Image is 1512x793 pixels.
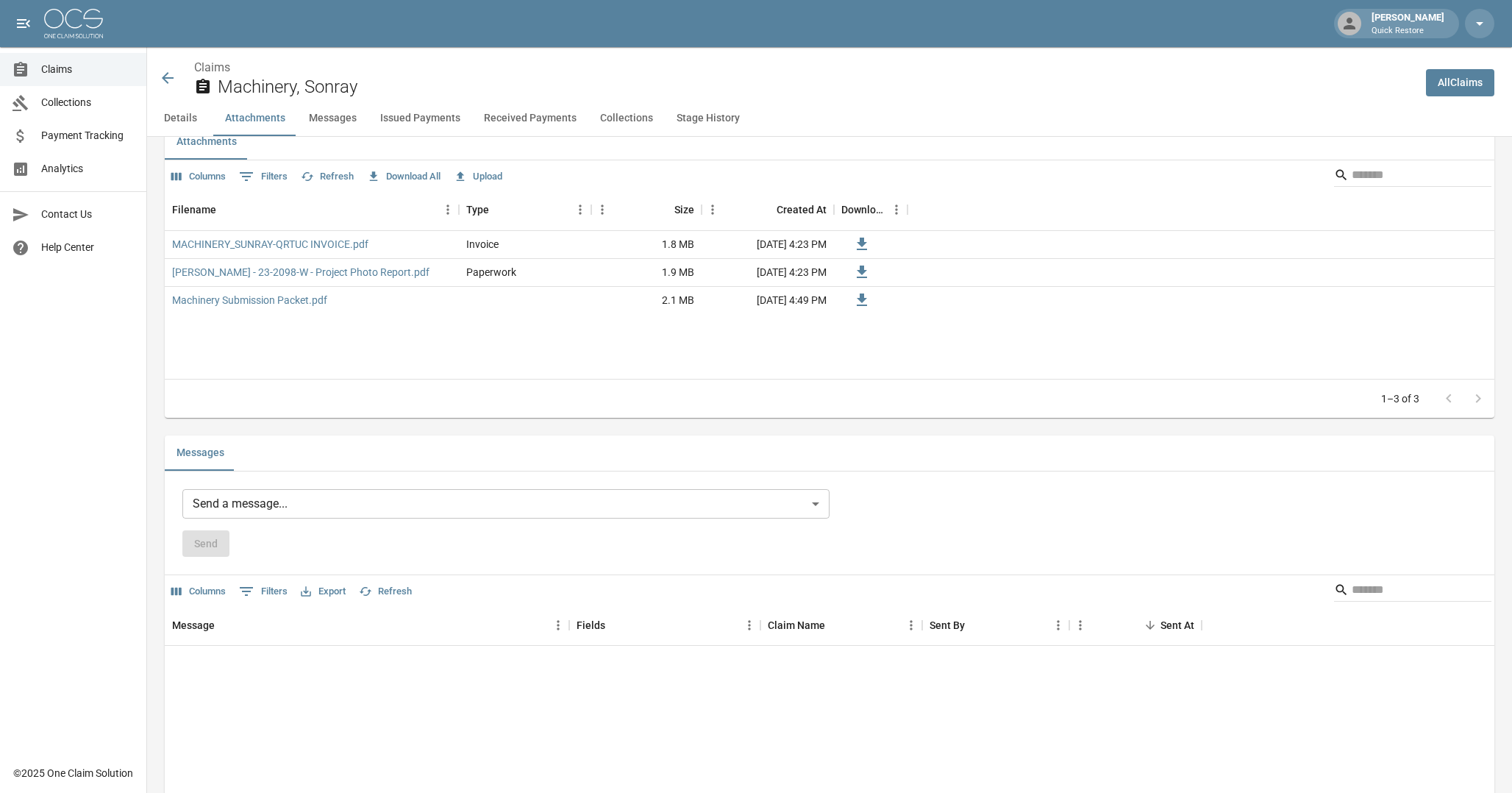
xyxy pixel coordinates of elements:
[172,293,327,307] a: Machinery Submission Packet.pdf
[297,166,357,188] button: Refresh
[194,59,1414,77] nav: breadcrumb
[777,189,827,230] div: Created At
[450,166,506,188] button: Upload
[1069,614,1091,636] button: Menu
[437,199,459,221] button: Menu
[44,9,103,38] img: ocs-logo-white-transparent.png
[41,207,135,222] span: Contact Us
[41,128,135,143] span: Payment Tracking
[922,605,1069,646] div: Sent By
[165,435,236,471] button: Messages
[900,614,922,636] button: Menu
[363,166,444,188] button: Download All
[466,265,516,280] div: Paperwork
[172,237,368,252] a: MACHINERY_SUNRAY-QRTUC INVOICE.pdf
[165,124,249,160] button: Attachments
[368,101,472,136] button: Issued Payments
[702,199,724,221] button: Menu
[965,615,985,636] button: Sort
[930,605,965,646] div: Sent By
[213,101,297,136] button: Attachments
[147,101,213,136] button: Details
[165,435,1494,471] div: related-list tabs
[13,766,133,780] div: © 2025 One Claim Solution
[1426,69,1494,96] a: AllClaims
[165,189,459,230] div: Filename
[1140,615,1160,636] button: Sort
[1372,25,1444,38] p: Quick Restore
[702,259,834,287] div: [DATE] 4:23 PM
[168,580,229,603] button: Select columns
[459,189,591,230] div: Type
[768,605,825,646] div: Claim Name
[1047,614,1069,636] button: Menu
[466,237,499,252] div: Invoice
[605,615,626,636] button: Sort
[591,287,702,315] div: 2.1 MB
[168,166,229,188] button: Select columns
[172,189,216,230] div: Filename
[569,199,591,221] button: Menu
[591,199,613,221] button: Menu
[41,161,135,177] span: Analytics
[41,95,135,110] span: Collections
[591,231,702,259] div: 1.8 MB
[591,259,702,287] div: 1.9 MB
[577,605,605,646] div: Fields
[1334,163,1491,190] div: Search
[547,614,569,636] button: Menu
[147,101,1512,136] div: anchor tabs
[172,605,215,646] div: Message
[841,189,885,230] div: Download
[591,189,702,230] div: Size
[355,580,416,603] button: Refresh
[172,265,429,280] a: [PERSON_NAME] - 23-2098-W - Project Photo Report.pdf
[41,62,135,77] span: Claims
[738,614,760,636] button: Menu
[702,231,834,259] div: [DATE] 4:23 PM
[1334,578,1491,605] div: Search
[165,124,1494,160] div: related-list tabs
[702,189,834,230] div: Created At
[569,605,760,646] div: Fields
[41,240,135,255] span: Help Center
[825,615,846,636] button: Sort
[182,489,830,519] div: Send a message...
[9,9,38,38] button: open drawer
[297,101,368,136] button: Messages
[235,580,291,603] button: Show filters
[218,77,1414,98] h2: Machinery, Sonray
[674,189,694,230] div: Size
[665,101,752,136] button: Stage History
[215,615,235,636] button: Sort
[1069,605,1202,646] div: Sent At
[165,605,569,646] div: Message
[588,101,665,136] button: Collections
[1381,391,1419,406] p: 1–3 of 3
[235,165,291,188] button: Show filters
[1160,605,1194,646] div: Sent At
[760,605,922,646] div: Claim Name
[834,189,907,230] div: Download
[702,287,834,315] div: [DATE] 4:49 PM
[466,189,489,230] div: Type
[194,60,230,74] a: Claims
[885,199,907,221] button: Menu
[1366,10,1450,37] div: [PERSON_NAME]
[472,101,588,136] button: Received Payments
[297,580,349,603] button: Export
